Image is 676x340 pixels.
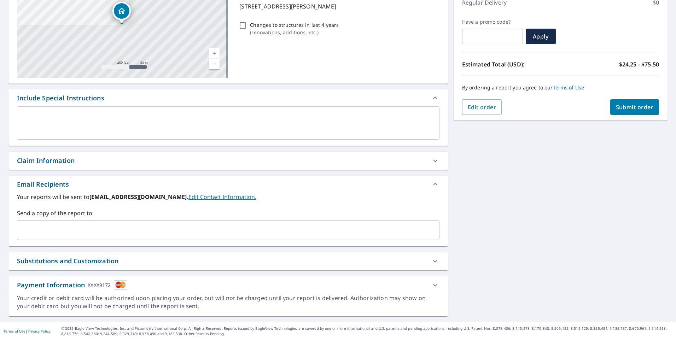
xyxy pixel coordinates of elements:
div: Payment Information [17,280,127,290]
a: Current Level 17, Zoom In [209,48,220,59]
div: Payment InformationXXXX9172cardImage [8,276,448,294]
button: Apply [526,29,556,44]
p: [STREET_ADDRESS][PERSON_NAME] [239,2,436,11]
div: Dropped pin, building 1, Residential property, 16791 Monte Hermoso Dr Pacific Palisades, CA 90272 [112,2,131,24]
div: Your credit or debit card will be authorized upon placing your order, but will not be charged unt... [17,294,439,310]
label: Send a copy of the report to: [17,209,439,217]
a: Terms of Use [553,84,584,91]
p: © 2025 Eagle View Technologies, Inc. and Pictometry International Corp. All Rights Reserved. Repo... [61,326,672,336]
div: Include Special Instructions [17,93,104,103]
p: | [4,329,51,333]
div: Email Recipients [17,180,69,189]
div: Substitutions and Customization [17,256,118,266]
p: Changes to structures in last 4 years [250,21,339,29]
div: Email Recipients [8,176,448,193]
span: Apply [531,33,550,40]
div: Substitutions and Customization [8,252,448,270]
button: Submit order [610,99,659,115]
img: cardImage [114,280,127,290]
div: Include Special Instructions [8,89,448,106]
a: Privacy Policy [28,329,51,334]
span: Edit order [468,103,496,111]
button: Edit order [462,99,502,115]
p: $24.25 - $75.50 [619,60,659,69]
a: Terms of Use [4,329,25,334]
b: [EMAIL_ADDRESS][DOMAIN_NAME]. [89,193,188,201]
span: Submit order [616,103,654,111]
label: Have a promo code? [462,19,523,25]
p: By ordering a report you agree to our [462,84,659,91]
div: Claim Information [17,156,75,165]
a: EditContactInfo [188,193,256,201]
p: Estimated Total (USD): [462,60,561,69]
a: Current Level 17, Zoom Out [209,59,220,69]
div: Claim Information [8,152,448,170]
p: ( renovations, additions, etc. ) [250,29,339,36]
label: Your reports will be sent to [17,193,439,201]
div: XXXX9172 [88,280,111,290]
